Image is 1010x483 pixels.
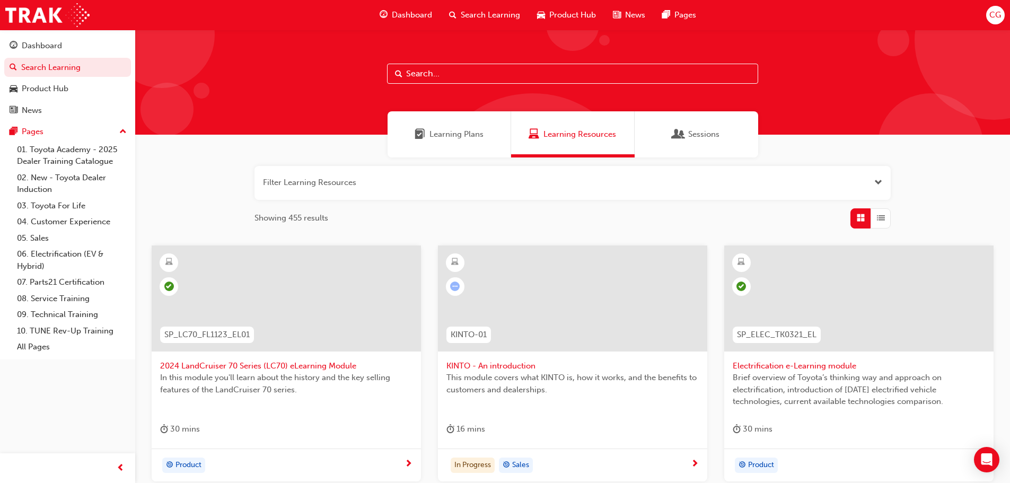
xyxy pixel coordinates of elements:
[119,125,127,139] span: up-icon
[635,111,758,157] a: SessionsSessions
[613,8,621,22] span: news-icon
[175,459,201,471] span: Product
[451,458,495,473] div: In Progress
[450,282,460,291] span: learningRecordVerb_ATTEMPT-icon
[22,126,43,138] div: Pages
[10,84,17,94] span: car-icon
[877,212,885,224] span: List
[974,447,999,472] div: Open Intercom Messenger
[449,8,456,22] span: search-icon
[371,4,441,26] a: guage-iconDashboard
[4,122,131,142] button: Pages
[451,329,487,341] span: KINTO-01
[10,41,17,51] span: guage-icon
[673,128,684,140] span: Sessions
[724,245,994,482] a: SP_ELEC_TK0321_ELElectrification e-Learning moduleBrief overview of Toyota’s thinking way and app...
[674,9,696,21] span: Pages
[438,245,707,482] a: KINTO-01KINTO - An introductionThis module covers what KINTO is, how it works, and the benefits t...
[529,128,539,140] span: Learning Resources
[604,4,654,26] a: news-iconNews
[160,423,200,436] div: 30 mins
[857,212,865,224] span: Grid
[388,111,511,157] a: Learning PlansLearning Plans
[736,282,746,291] span: learningRecordVerb_COMPLETE-icon
[13,291,131,307] a: 08. Service Training
[10,63,17,73] span: search-icon
[387,64,758,84] input: Search...
[5,3,90,27] img: Trak
[737,329,816,341] span: SP_ELEC_TK0321_EL
[543,128,616,140] span: Learning Resources
[688,128,719,140] span: Sessions
[22,104,42,117] div: News
[415,128,425,140] span: Learning Plans
[160,372,412,396] span: In this module you'll learn about the history and the key selling features of the LandCruiser 70 ...
[10,106,17,116] span: news-icon
[165,256,173,269] span: learningResourceType_ELEARNING-icon
[160,423,168,436] span: duration-icon
[13,230,131,247] a: 05. Sales
[164,282,174,291] span: learningRecordVerb_PASS-icon
[13,246,131,274] a: 06. Electrification (EV & Hybrid)
[13,274,131,291] a: 07. Parts21 Certification
[733,360,985,372] span: Electrification e-Learning module
[4,101,131,120] a: News
[874,177,882,189] button: Open the filter
[13,214,131,230] a: 04. Customer Experience
[164,329,250,341] span: SP_LC70_FL1123_EL01
[625,9,645,21] span: News
[405,460,412,469] span: next-icon
[4,34,131,122] button: DashboardSearch LearningProduct HubNews
[748,459,774,471] span: Product
[392,9,432,21] span: Dashboard
[395,68,402,80] span: Search
[4,36,131,56] a: Dashboard
[429,128,484,140] span: Learning Plans
[733,372,985,408] span: Brief overview of Toyota’s thinking way and approach on electrification, introduction of [DATE] e...
[549,9,596,21] span: Product Hub
[512,459,529,471] span: Sales
[446,360,699,372] span: KINTO - An introduction
[4,58,131,77] a: Search Learning
[117,462,125,475] span: prev-icon
[446,423,485,436] div: 16 mins
[22,83,68,95] div: Product Hub
[654,4,705,26] a: pages-iconPages
[511,111,635,157] a: Learning ResourcesLearning Resources
[22,40,62,52] div: Dashboard
[529,4,604,26] a: car-iconProduct Hub
[691,460,699,469] span: next-icon
[10,127,17,137] span: pages-icon
[451,256,459,269] span: learningResourceType_ELEARNING-icon
[989,9,1001,21] span: CG
[461,9,520,21] span: Search Learning
[662,8,670,22] span: pages-icon
[446,372,699,396] span: This module covers what KINTO is, how it works, and the benefits to customers and dealerships.
[160,360,412,372] span: 2024 LandCruiser 70 Series (LC70) eLearning Module
[166,459,173,472] span: target-icon
[254,212,328,224] span: Showing 455 results
[739,459,746,472] span: target-icon
[13,323,131,339] a: 10. TUNE Rev-Up Training
[13,142,131,170] a: 01. Toyota Academy - 2025 Dealer Training Catalogue
[446,423,454,436] span: duration-icon
[13,170,131,198] a: 02. New - Toyota Dealer Induction
[13,339,131,355] a: All Pages
[733,423,772,436] div: 30 mins
[4,79,131,99] a: Product Hub
[380,8,388,22] span: guage-icon
[986,6,1005,24] button: CG
[441,4,529,26] a: search-iconSearch Learning
[13,198,131,214] a: 03. Toyota For Life
[503,459,510,472] span: target-icon
[537,8,545,22] span: car-icon
[152,245,421,482] a: SP_LC70_FL1123_EL012024 LandCruiser 70 Series (LC70) eLearning ModuleIn this module you'll learn ...
[733,423,741,436] span: duration-icon
[13,306,131,323] a: 09. Technical Training
[737,256,745,269] span: learningResourceType_ELEARNING-icon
